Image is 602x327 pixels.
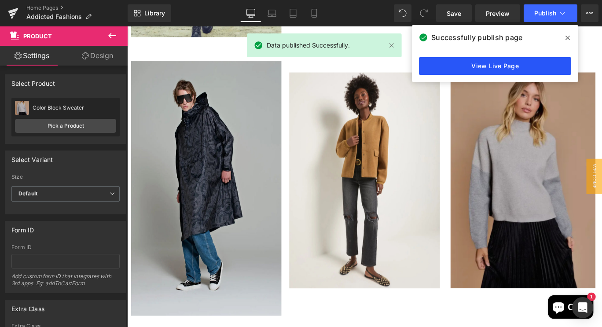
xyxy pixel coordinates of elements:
[18,190,37,197] b: Default
[267,40,350,50] span: Data published Successfully.
[475,4,520,22] a: Preview
[415,4,433,22] button: Redo
[66,46,129,66] a: Design
[11,244,120,250] div: Form ID
[363,51,525,294] img: Color Block Sweater
[11,151,53,163] div: Select Variant
[419,57,571,75] a: View Live Page
[524,4,577,22] button: Publish
[304,4,325,22] a: Mobile
[182,51,350,294] img: Baja Jacket
[497,148,532,188] span: Welcome Discount
[15,119,116,133] a: Pick a Product
[572,297,593,318] div: Open Intercom Messenger
[431,32,522,43] span: Successfully publish page
[11,273,120,293] div: Add custom form ID that integrates with 3rd apps. Eg: addToCartForm
[447,9,461,18] span: Save
[26,4,128,11] a: Home Pages
[394,4,411,22] button: Undo
[128,4,171,22] a: New Library
[11,75,55,87] div: Select Product
[581,4,598,22] button: More
[486,9,510,18] span: Preview
[11,221,34,234] div: Form ID
[534,10,556,17] span: Publish
[33,105,116,111] div: Color Block Sweater
[11,174,120,183] label: Size
[26,13,82,20] span: Addicted Fashions
[240,4,261,22] a: Desktop
[15,101,29,115] img: pImage
[261,4,283,22] a: Laptop
[4,38,173,324] img: Snakes on-Rain Poncho
[11,300,44,312] div: Extra Class
[144,9,165,17] span: Library
[283,4,304,22] a: Tablet
[23,33,52,40] span: Product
